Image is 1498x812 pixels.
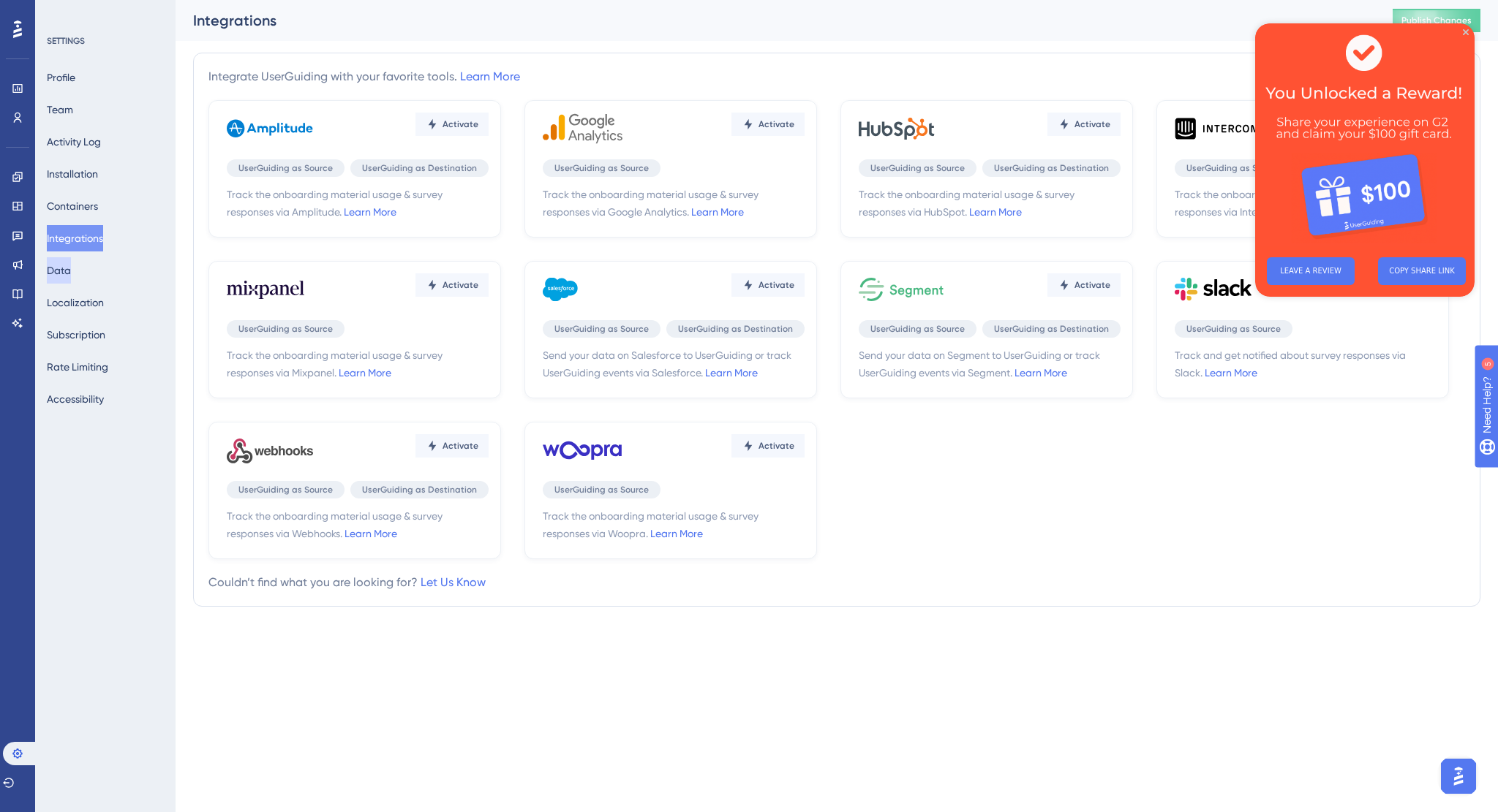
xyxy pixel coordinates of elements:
[23,145,228,189] div: I will share your feedback with our product team, as this is a valuable suggestion.
[994,323,1109,335] span: UserGuiding as Destination
[554,162,649,174] span: UserGuiding as Source
[12,234,99,262] button: LEAVE A REVIEW
[69,479,81,490] button: Upload attachment
[859,186,1121,221] span: Track the onboarding material usage & survey responses via HubSpot.
[257,6,283,32] div: Close
[731,113,805,136] button: Activate
[554,484,649,496] span: UserGuiding as Source
[71,18,176,33] p: Active in the last 15m
[415,113,489,136] button: Activate
[421,575,486,589] a: Let Us Know
[47,257,71,284] button: Data
[759,118,794,130] span: Activate
[859,346,1121,382] span: Send your data on Segment to UserGuiding or track UserGuiding events via Segment.
[193,10,1356,31] div: Integrations
[1015,367,1067,379] a: Learn More
[53,224,281,528] div: Can you let me know if this will be possible realistically within the next 2-3 months? As long as...
[994,162,1109,174] span: UserGuiding as Destination
[1401,15,1472,26] span: Publish Changes
[650,528,703,539] a: Learn More
[969,206,1022,218] a: Learn More
[227,186,489,221] span: Track the onboarding material usage & survey responses via Amplitude.
[47,64,75,91] button: Profile
[543,346,805,382] span: Send your data on Salesforce to UserGuiding or track UserGuiding events via Salesforce.
[1047,113,1121,136] button: Activate
[227,346,489,382] span: Track the onboarding material usage & survey responses via Mixpanel.
[47,386,104,412] button: Accessibility
[64,232,269,519] div: Can you let me know if this will be possible realistically within the next 2-3 months? As long as...
[678,323,793,335] span: UserGuiding as Destination
[1175,346,1437,382] span: Track and get notified about survey responses via Slack.
[1437,754,1480,798] iframe: UserGuiding AI Assistant Launcher
[543,186,805,221] span: Track the onboarding material usage & survey responses via Google Analytics.
[208,574,486,591] div: Couldn’t find what you are looking for?
[870,323,965,335] span: UserGuiding as Source
[208,68,520,86] div: Integrate UserGuiding with your favorite tools.
[34,4,91,21] span: Need Help?
[443,440,478,452] span: Activate
[47,161,98,187] button: Installation
[443,279,478,291] span: Activate
[443,118,478,130] span: Activate
[10,6,37,34] button: go back
[251,473,274,496] button: Send a message…
[415,273,489,297] button: Activate
[1175,186,1437,221] span: Track the onboarding material usage & survey responses via Intercom.
[47,354,108,380] button: Rate Limiting
[1393,9,1480,32] button: Publish Changes
[362,162,477,174] span: UserGuiding as Destination
[12,224,281,529] div: Kenny says…
[870,162,965,174] span: UserGuiding as Source
[344,206,396,218] a: Learn More
[42,8,65,31] img: Profile image for Diênifer
[362,484,477,496] span: UserGuiding as Destination
[238,323,333,335] span: UserGuiding as Source
[731,273,805,297] button: Activate
[415,434,489,458] button: Activate
[47,35,165,47] div: SETTINGS
[47,129,101,155] button: Activity Log
[1186,323,1281,335] span: UserGuiding as Source
[705,367,758,379] a: Learn More
[345,528,397,539] a: Learn More
[23,200,100,209] div: Diênifer • 2h ago
[691,206,744,218] a: Learn More
[554,323,649,335] span: UserGuiding as Source
[47,225,103,251] button: Integrations
[731,434,805,458] button: Activate
[543,507,805,542] span: Track the onboarding material usage & survey responses via Woopra.
[1074,279,1110,291] span: Activate
[229,6,257,34] button: Home
[1186,162,1281,174] span: UserGuiding as Source
[123,234,211,262] button: COPY SHARE LINK
[12,448,280,473] textarea: Message…
[46,479,58,490] button: Gif picker
[238,484,333,496] span: UserGuiding as Source
[47,193,98,219] button: Containers
[460,69,520,83] a: Learn More
[47,322,105,348] button: Subscription
[93,479,105,490] button: Start recording
[208,6,214,12] div: Close Preview
[23,479,34,490] button: Emoji picker
[47,289,104,316] button: Localization
[71,7,117,18] h1: Diênifer
[759,440,794,452] span: Activate
[47,96,73,123] button: Team
[759,279,794,291] span: Activate
[1205,367,1257,379] a: Learn More
[1047,273,1121,297] button: Activate
[227,507,489,542] span: Track the onboarding material usage & survey responses via Webhooks.
[339,367,391,379] a: Learn More
[102,7,106,19] div: 5
[1074,118,1110,130] span: Activate
[238,162,333,174] span: UserGuiding as Source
